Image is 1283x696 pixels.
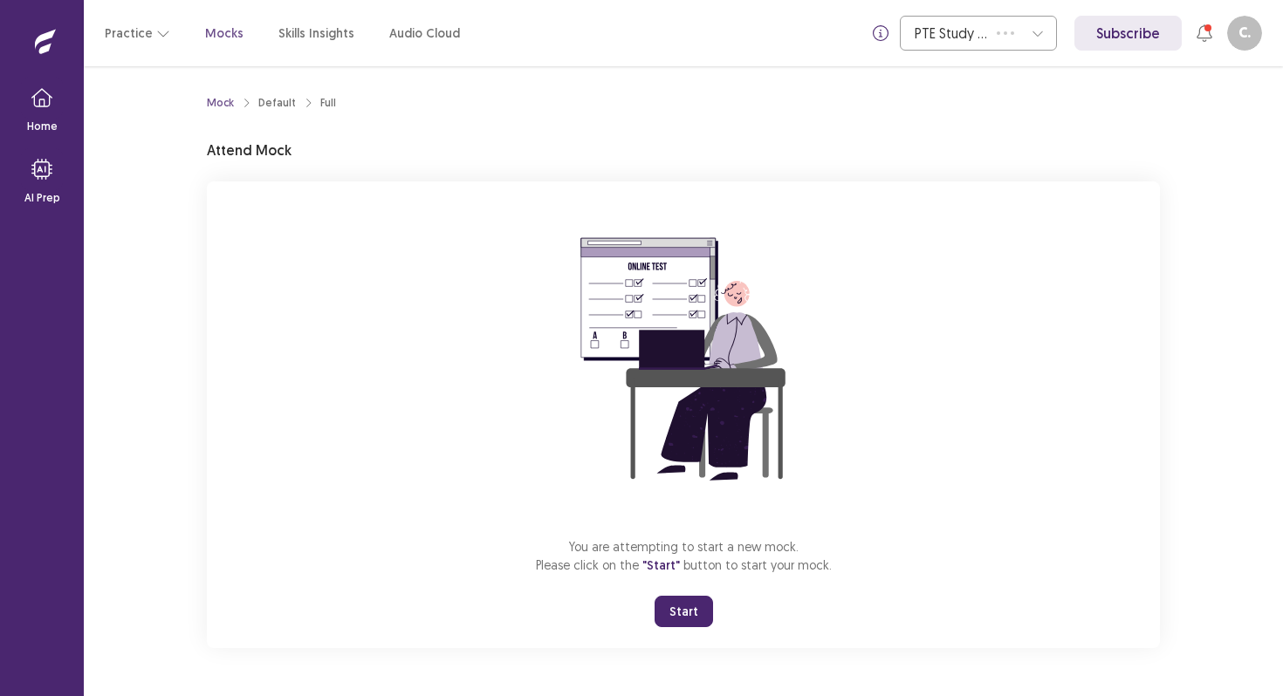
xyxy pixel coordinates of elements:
div: PTE Study Centre [915,17,988,50]
span: "Start" [642,557,680,573]
button: Start [655,596,713,627]
button: info [865,17,896,49]
a: Audio Cloud [389,24,460,43]
a: Subscribe [1074,16,1182,51]
a: Mock [207,95,234,111]
a: Mocks [205,24,244,43]
div: Full [320,95,336,111]
p: You are attempting to start a new mock. Please click on the button to start your mock. [536,537,832,575]
button: Practice [105,17,170,49]
img: attend-mock [526,202,840,516]
a: Skills Insights [278,24,354,43]
p: Attend Mock [207,140,292,160]
nav: breadcrumb [207,95,336,111]
div: Default [258,95,296,111]
p: AI Prep [24,190,60,206]
p: Home [27,119,58,134]
button: C. [1227,16,1262,51]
